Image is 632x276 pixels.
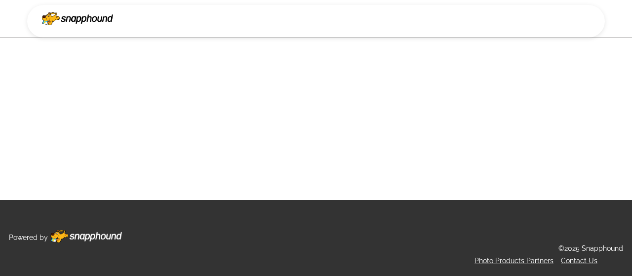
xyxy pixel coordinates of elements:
a: Contact Us [561,257,597,265]
img: Snapphound Logo [42,12,113,25]
p: ©2025 Snapphound [558,242,623,255]
p: Powered by [9,232,48,244]
a: Photo Products Partners [474,257,553,265]
img: Footer [50,230,122,243]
